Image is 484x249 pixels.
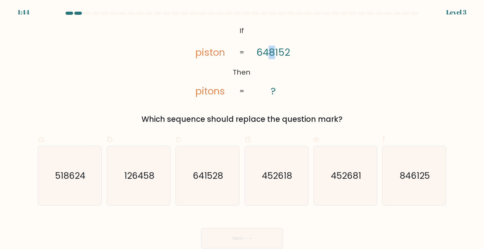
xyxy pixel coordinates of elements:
[196,84,225,98] tspan: pitons
[240,48,245,57] tspan: =
[446,8,466,17] div: Level 3
[245,133,252,145] span: d.
[314,133,320,145] span: e.
[382,133,387,145] span: f.
[18,8,30,17] div: 1:44
[240,87,245,96] tspan: =
[42,114,442,125] div: Which sequence should replace the question mark?
[38,133,45,145] span: a.
[124,169,154,182] text: 126458
[55,169,85,182] text: 518624
[262,169,292,182] text: 452618
[196,46,225,59] tspan: piston
[233,67,251,77] tspan: Then
[240,26,244,36] tspan: If
[181,24,302,99] svg: @import url('[URL][DOMAIN_NAME]);
[107,133,114,145] span: b.
[331,169,361,182] text: 452681
[271,84,276,98] tspan: ?
[193,169,223,182] text: 641528
[400,169,430,182] text: 846125
[201,228,283,248] button: Next
[176,133,182,145] span: c.
[257,46,291,59] tspan: 648152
